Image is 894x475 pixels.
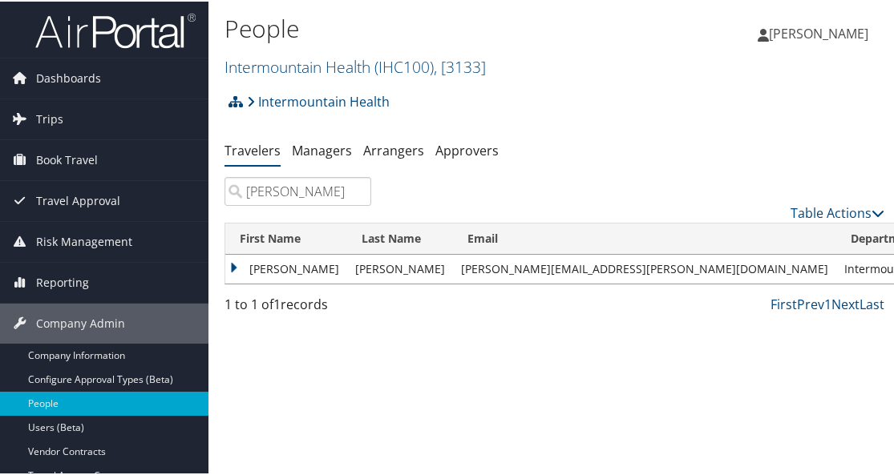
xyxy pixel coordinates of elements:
td: [PERSON_NAME][EMAIL_ADDRESS][PERSON_NAME][DOMAIN_NAME] [453,253,836,282]
input: Search [225,175,371,204]
a: Approvers [435,140,499,158]
a: Table Actions [791,203,884,220]
span: Company Admin [36,302,125,342]
th: Last Name: activate to sort column descending [347,222,453,253]
span: ( IHC100 ) [374,54,434,76]
a: Travelers [225,140,281,158]
span: , [ 3133 ] [434,54,486,76]
a: Managers [292,140,352,158]
span: Risk Management [36,220,132,260]
span: [PERSON_NAME] [769,23,868,41]
a: Next [831,294,860,312]
a: Arrangers [363,140,424,158]
span: Travel Approval [36,179,120,219]
a: [PERSON_NAME] [758,8,884,56]
a: Prev [797,294,824,312]
span: Trips [36,98,63,138]
td: [PERSON_NAME] [225,253,347,282]
a: 1 [824,294,831,312]
th: First Name: activate to sort column ascending [225,222,347,253]
a: First [771,294,797,312]
span: Dashboards [36,57,101,97]
a: Intermountain Health [225,54,486,76]
span: Reporting [36,261,89,301]
a: Last [860,294,884,312]
span: Book Travel [36,139,98,179]
th: Email: activate to sort column ascending [453,222,836,253]
h1: People [225,10,665,44]
a: Intermountain Health [247,84,390,116]
div: 1 to 1 of records [225,293,371,320]
td: [PERSON_NAME] [347,253,453,282]
span: 1 [273,294,281,312]
img: airportal-logo.png [35,10,196,48]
